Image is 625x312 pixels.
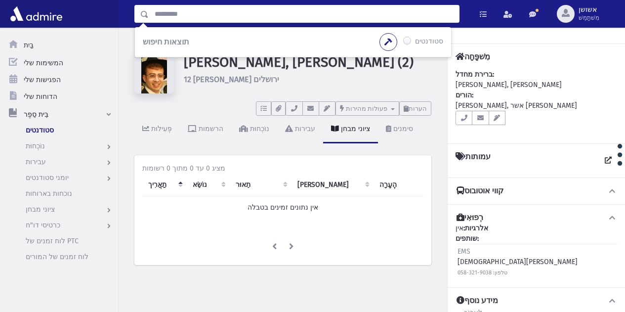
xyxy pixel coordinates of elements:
[456,70,494,79] font: ברירת מחדל:
[149,5,459,23] input: לְחַפֵּשׂ
[134,40,170,54] nav: פירורי לחם
[409,105,427,112] font: הערות
[142,174,187,196] th: תאריך: הפעל כדי למיין עמודות יורד
[465,152,491,161] font: עמותות
[248,203,318,212] font: אין נתונים זמינים בטבלה
[463,224,488,232] font: אלרגיות:
[579,14,599,21] font: מִשׁתַמֵשׁ
[142,164,225,173] font: מציג 0 עד 0 מתוך 0 רשומות
[399,101,431,116] button: הערות
[26,142,45,150] font: נוֹכְחוּת
[180,116,231,143] a: הרשמות
[323,116,378,143] a: ציוני מבחן
[335,101,399,116] button: פעולות מהירות
[295,125,315,133] font: עבירות
[250,125,269,133] font: נוֹכְחוּת
[464,296,498,305] font: מידע נוסף
[346,105,387,112] font: פעולות מהירות
[148,180,167,189] font: תַאֲרִיך
[378,116,421,143] a: סימנים
[26,189,72,198] font: נוכחות בארוחות
[193,180,207,189] font: נוֹשֵׂא
[184,75,279,84] font: 12 [PERSON_NAME] ירושלים
[26,237,79,245] font: לוח זמנים של PTC
[456,81,562,89] font: [PERSON_NAME], [PERSON_NAME]
[456,224,463,232] font: אין
[341,125,370,133] font: ציוני מבחן
[26,126,54,134] font: סטודנטים
[187,174,230,196] th: נושא: הפעלה למיון עמודות בסדר עולה
[297,180,349,189] font: [PERSON_NAME]
[230,174,292,196] th: תיאור: הפעלה כדי למיין עמודות בסדר עולה
[415,37,443,45] font: סטודנטים
[24,110,48,119] font: בֵּית סֵפֶר
[134,54,174,93] img: y9HVf8=
[456,91,473,99] font: הורים:
[456,296,617,306] button: מידע נוסף
[456,213,617,223] button: רְפוּאִי
[151,125,172,133] font: פְּעִילוּת
[456,234,479,243] font: שותפים:
[26,205,55,214] font: ציוני מבחן
[199,125,223,133] font: הרשמות
[8,4,65,24] img: אדמיר פרו
[464,186,503,195] font: קווי אוטובוס
[292,174,374,196] th: סימון: הפעל כדי למיין עמודות בסדר עולה
[26,174,69,182] font: יומני סטודנטים
[456,101,577,110] font: [PERSON_NAME], אשר [PERSON_NAME]
[458,258,578,266] font: [DEMOGRAPHIC_DATA][PERSON_NAME]
[456,186,617,196] button: קווי אוטובוס
[231,116,277,143] a: נוֹכְחוּת
[26,221,60,229] font: כרטיסי דו"ח
[26,253,88,261] font: לוח זמנים של המורים
[26,158,46,166] font: עבירות
[458,247,470,256] font: EMS
[143,37,189,46] font: תוצאות חיפוש
[458,269,507,276] font: טלפון: 058-321-9038
[579,5,597,14] font: אשושן
[464,213,483,222] font: רְפוּאִי
[599,152,617,170] a: הצג את כל האיגודים
[24,41,34,49] font: בַּיִת
[277,116,323,143] a: עבירות
[374,174,423,196] th: הֶעָרָה
[134,41,170,49] a: סטודנטים
[24,76,61,84] font: הפגישות שלי
[393,125,413,133] font: סימנים
[236,180,250,189] font: תֵאוּר
[184,54,414,70] font: [PERSON_NAME], [PERSON_NAME] (2)
[464,52,490,61] font: מִשׁפָּחָה
[24,92,57,101] font: הדוחות שלי
[134,116,180,143] a: פְּעִילוּת
[379,180,397,189] font: הֶעָרָה
[24,59,63,67] font: המשימות שלי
